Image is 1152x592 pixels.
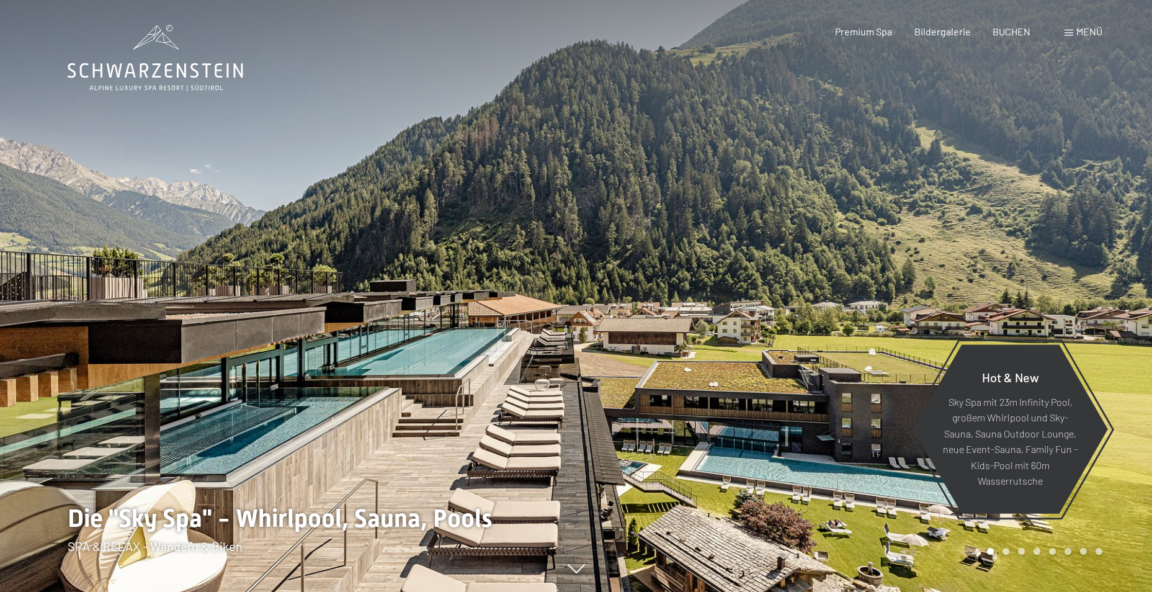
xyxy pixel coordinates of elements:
div: Carousel Page 2 [1002,548,1009,555]
span: Menü [1076,25,1102,37]
a: Bildergalerie [914,25,971,37]
div: Carousel Page 7 [1080,548,1087,555]
a: Hot & New Sky Spa mit 23m Infinity Pool, großem Whirlpool und Sky-Sauna, Sauna Outdoor Lounge, ne... [912,344,1109,514]
a: BUCHEN [993,25,1030,37]
span: Hot & New [982,369,1039,384]
a: Premium Spa [835,25,892,37]
div: Carousel Page 1 (Current Slide) [987,548,994,555]
div: Carousel Page 5 [1049,548,1056,555]
div: Carousel Page 3 [1018,548,1025,555]
div: Carousel Pagination [983,548,1102,555]
div: Carousel Page 8 [1096,548,1102,555]
div: Carousel Page 4 [1034,548,1040,555]
p: Sky Spa mit 23m Infinity Pool, großem Whirlpool und Sky-Sauna, Sauna Outdoor Lounge, neue Event-S... [943,393,1078,489]
div: Carousel Page 6 [1065,548,1071,555]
